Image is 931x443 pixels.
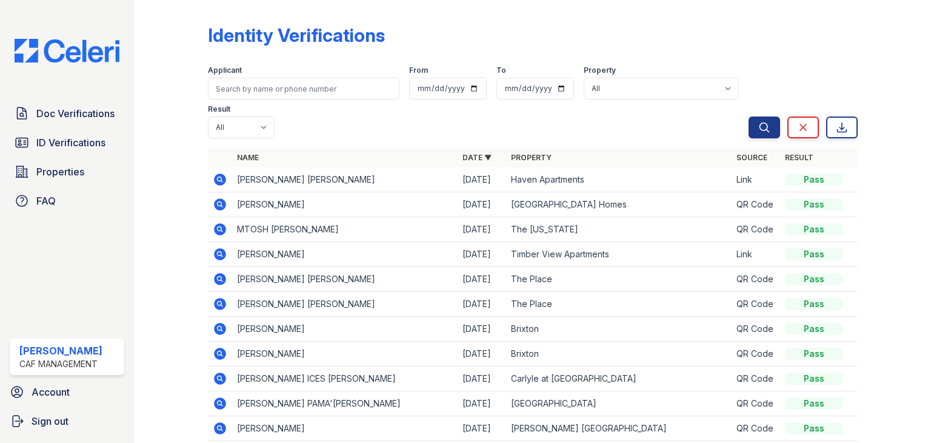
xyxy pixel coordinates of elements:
div: CAF Management [19,358,102,370]
td: QR Code [732,292,780,317]
td: [PERSON_NAME] [232,317,458,342]
td: [DATE] [458,317,506,342]
td: [DATE] [458,192,506,217]
td: [DATE] [458,391,506,416]
td: [DATE] [458,242,506,267]
div: Pass [785,323,843,335]
span: ID Verifications [36,135,105,150]
td: QR Code [732,391,780,416]
td: The [US_STATE] [506,217,732,242]
a: Sign out [5,409,129,433]
td: [PERSON_NAME] PAMA'[PERSON_NAME] [232,391,458,416]
td: QR Code [732,217,780,242]
td: [DATE] [458,292,506,317]
td: QR Code [732,416,780,441]
span: Sign out [32,414,68,428]
span: Account [32,385,70,399]
td: Brixton [506,342,732,367]
td: [DATE] [458,167,506,192]
td: Brixton [506,317,732,342]
a: Account [5,380,129,404]
div: Pass [785,248,843,260]
td: [GEOGRAPHIC_DATA] [506,391,732,416]
a: Result [785,153,813,162]
span: Properties [36,164,84,179]
td: [PERSON_NAME] [PERSON_NAME] [232,292,458,317]
div: Identity Verifications [208,24,385,46]
td: [PERSON_NAME] [232,342,458,367]
label: To [496,66,506,75]
td: Link [732,167,780,192]
td: QR Code [732,342,780,367]
td: Haven Apartments [506,167,732,192]
td: [PERSON_NAME] ICES [PERSON_NAME] [232,367,458,391]
a: Properties [10,160,124,184]
td: [PERSON_NAME] [GEOGRAPHIC_DATA] [506,416,732,441]
td: [PERSON_NAME] [232,416,458,441]
td: [PERSON_NAME] [232,192,458,217]
td: Link [732,242,780,267]
div: Pass [785,298,843,310]
td: Timber View Apartments [506,242,732,267]
a: FAQ [10,189,124,213]
div: Pass [785,422,843,435]
td: [GEOGRAPHIC_DATA] Homes [506,192,732,217]
td: QR Code [732,367,780,391]
td: [DATE] [458,217,506,242]
div: Pass [785,223,843,235]
td: [PERSON_NAME] [PERSON_NAME] [232,167,458,192]
td: The Place [506,267,732,292]
td: QR Code [732,192,780,217]
a: Date ▼ [462,153,492,162]
div: Pass [785,373,843,385]
td: QR Code [732,317,780,342]
span: Doc Verifications [36,106,115,121]
label: From [409,66,428,75]
td: [DATE] [458,416,506,441]
td: QR Code [732,267,780,292]
td: MTOSH [PERSON_NAME] [232,217,458,242]
label: Applicant [208,66,242,75]
div: Pass [785,397,843,410]
td: [DATE] [458,342,506,367]
td: [PERSON_NAME] [PERSON_NAME] [232,267,458,292]
a: Source [736,153,767,162]
td: [DATE] [458,267,506,292]
label: Result [208,104,230,114]
td: [DATE] [458,367,506,391]
input: Search by name or phone number [208,78,399,100]
div: Pass [785,273,843,285]
a: Name [237,153,259,162]
div: Pass [785,174,843,186]
span: FAQ [36,194,56,208]
td: The Place [506,292,732,317]
a: ID Verifications [10,130,124,155]
td: Carlyle at [GEOGRAPHIC_DATA] [506,367,732,391]
a: Property [511,153,552,162]
img: CE_Logo_Blue-a8612792a0a2168367f1c8372b55b34899dd931a85d93a1a3d3e32e68fde9ad4.png [5,39,129,63]
div: Pass [785,198,843,211]
div: [PERSON_NAME] [19,343,102,358]
a: Doc Verifications [10,101,124,126]
td: [PERSON_NAME] [232,242,458,267]
label: Property [584,66,616,75]
div: Pass [785,348,843,360]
